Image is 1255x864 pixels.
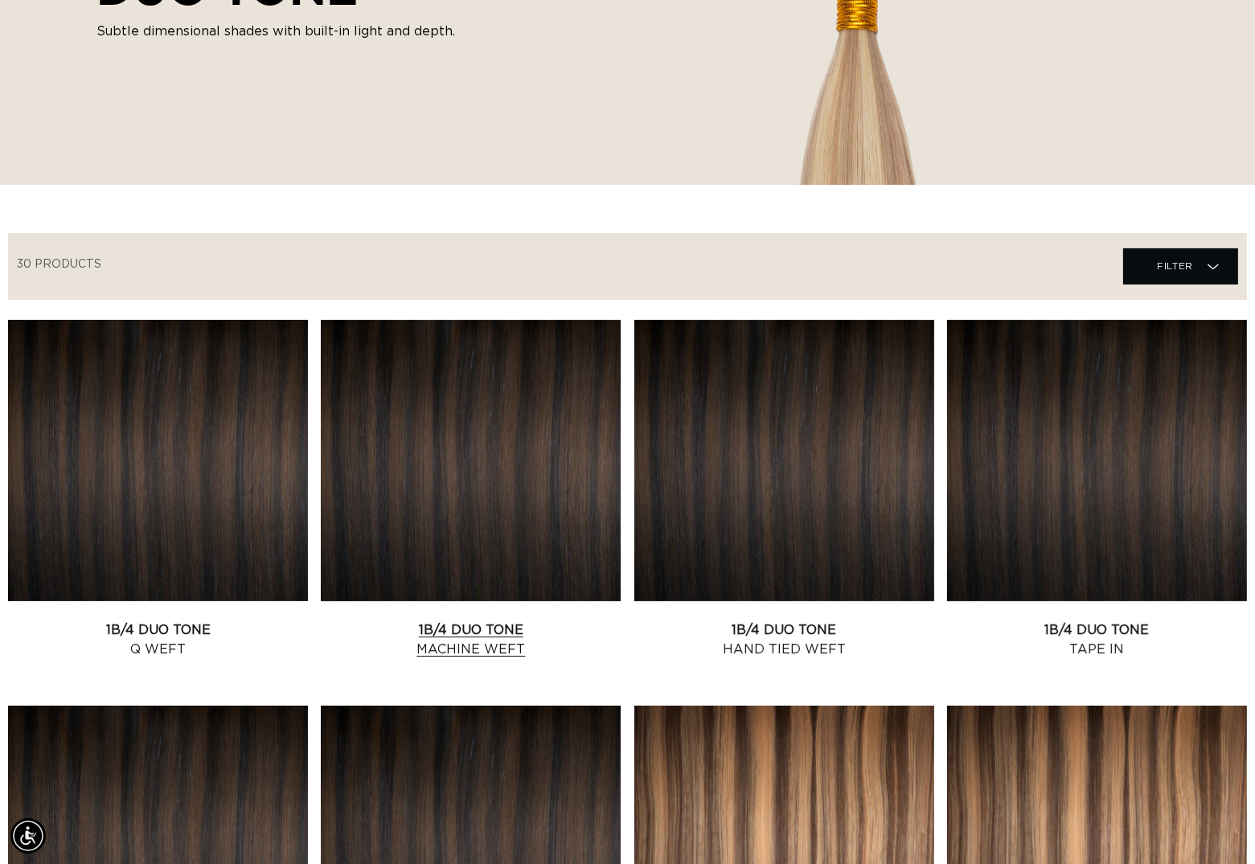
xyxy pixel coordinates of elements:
a: 1B/4 Duo Tone Q Weft [8,620,308,659]
a: 1B/4 Duo Tone Tape In [947,620,1247,659]
div: Accessibility Menu [10,818,46,854]
span: 30 products [17,259,101,270]
p: Subtle dimensional shades with built-in light and depth. [96,22,458,41]
summary: Filter [1123,248,1238,285]
a: 1B/4 Duo Tone Machine Weft [321,620,621,659]
span: Filter [1157,251,1193,281]
a: 1B/4 Duo Tone Hand Tied Weft [634,620,934,659]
